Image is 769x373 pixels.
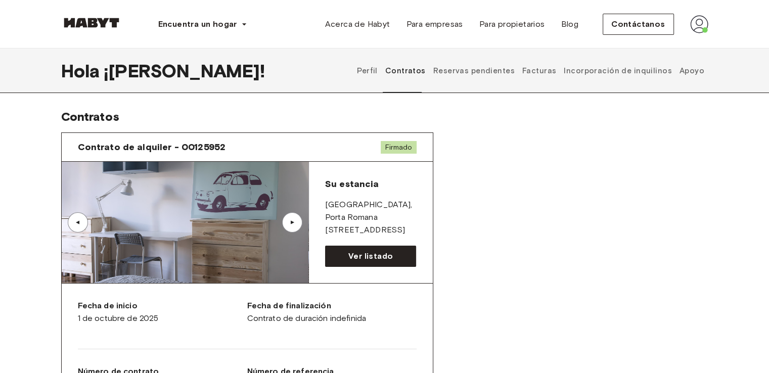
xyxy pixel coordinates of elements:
font: Acerca de Habyt [325,19,390,29]
font: Facturas [522,66,556,75]
font: Contrato de duración indefinida [247,313,367,323]
font: Hola [61,60,100,82]
div: pestañas de perfil de usuario [353,49,708,93]
font: Ver listado [348,251,393,261]
font: Fecha de inicio [78,301,138,310]
font: [GEOGRAPHIC_DATA] [325,200,411,209]
font: 1 de octubre de 2025 [78,313,159,323]
font: Blog [561,19,578,29]
font: Su estancia [325,178,379,190]
img: avatar [690,15,708,33]
font: ! [260,60,265,82]
font: Reservas pendientes [433,66,515,75]
a: Ver listado [325,246,417,267]
font: Incorporación de inquilinos [564,66,672,75]
button: Contáctanos [603,14,673,35]
a: Blog [553,14,586,34]
font: Para propietarios [479,19,545,29]
font: Contratos [385,66,426,75]
img: Habyt [61,18,122,28]
a: Para empresas [398,14,471,34]
font: Contratos [61,109,119,124]
font: Firmado [385,143,412,152]
font: Apoyo [680,66,704,75]
font: ¡[PERSON_NAME] [104,60,260,82]
a: Para propietarios [471,14,553,34]
font: Para empresas [406,19,463,29]
font: Encuentra un hogar [158,19,237,29]
a: Acerca de Habyt [316,14,398,34]
font: Fecha de finalización [247,301,331,310]
button: Encuentra un hogar [150,14,255,34]
font: Contáctanos [611,19,665,29]
font: [STREET_ADDRESS] [325,225,405,235]
font: ▲ [73,219,81,225]
img: Imagen de la habitación [62,162,308,283]
font: Contrato de alquiler - 00125952 [78,142,226,153]
font: Perfil [357,66,378,75]
font: ▲ [289,219,297,225]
